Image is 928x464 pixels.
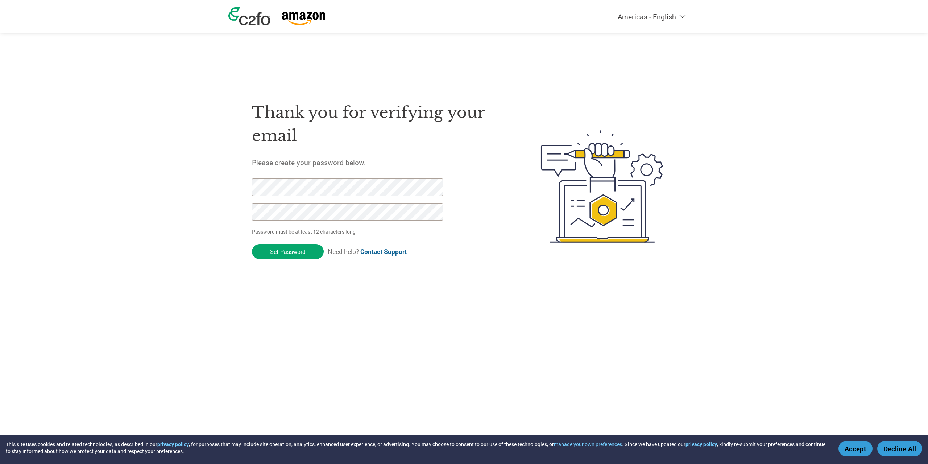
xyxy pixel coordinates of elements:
h1: Thank you for verifying your email [252,101,506,148]
p: Password must be at least 12 characters long [252,228,446,235]
a: privacy policy [157,441,189,448]
button: Decline All [877,441,922,456]
img: Amazon [282,12,326,25]
img: create-password [528,90,676,283]
button: Accept [838,441,873,456]
a: Contact Support [360,247,407,256]
a: privacy policy [685,441,717,448]
button: manage your own preferences [554,441,622,448]
div: This site uses cookies and related technologies, as described in our , for purposes that may incl... [6,441,828,455]
h5: Please create your password below. [252,158,506,167]
span: Need help? [328,247,407,256]
input: Set Password [252,244,324,259]
img: c2fo logo [228,7,270,25]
